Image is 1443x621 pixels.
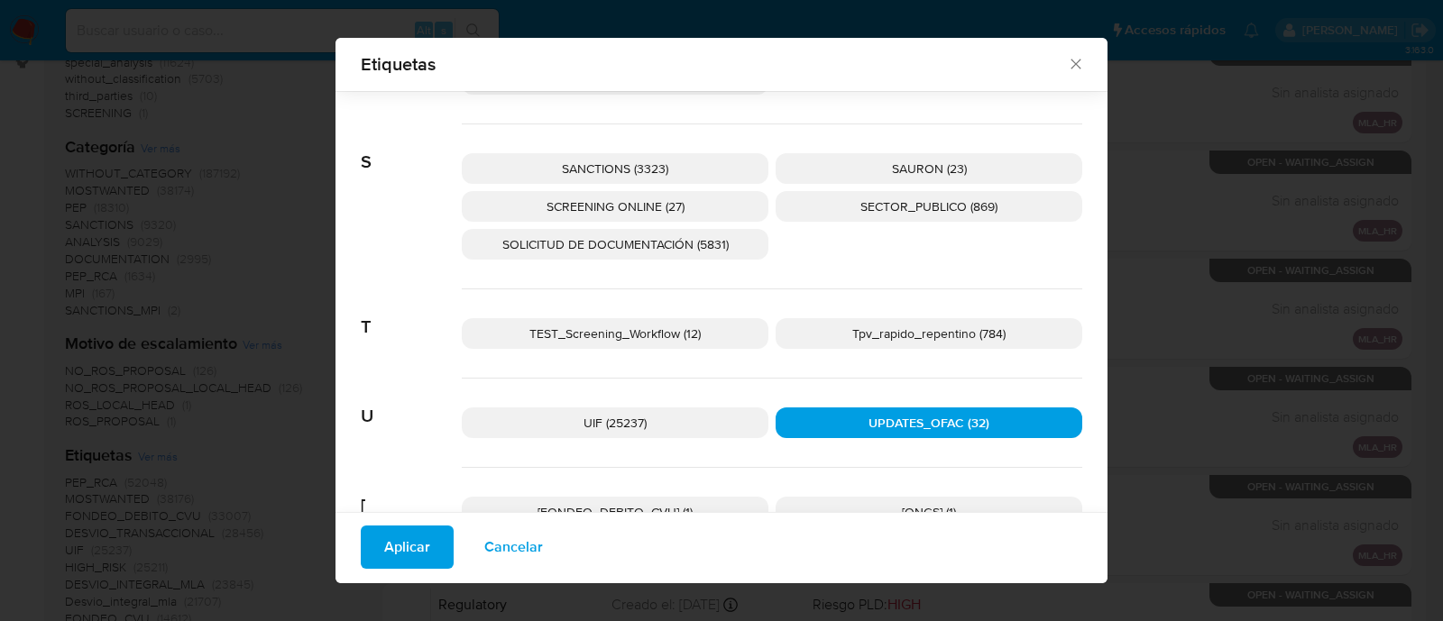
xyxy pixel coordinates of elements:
[462,497,768,527] div: [FONDEO_DEBITO_CVU] (1)
[776,191,1082,222] div: SECTOR_PUBLICO (869)
[1067,55,1083,71] button: Cerrar
[776,497,1082,527] div: [ONGS] (1)
[776,153,1082,184] div: SAURON (23)
[547,197,685,215] span: SCREENING ONLINE (27)
[361,379,462,427] span: U
[384,527,430,567] span: Aplicar
[361,525,454,569] button: Aplicar
[462,191,768,222] div: SCREENING ONLINE (27)
[852,324,1006,342] span: Tpv_rapido_repentino (784)
[462,407,768,438] div: UIF (25237)
[860,197,997,215] span: SECTOR_PUBLICO (869)
[869,414,989,432] span: UPDATES_OFAC (32)
[776,318,1082,349] div: Tpv_rapido_repentino (784)
[502,235,729,253] span: SOLICITUD DE DOCUMENTACIÓN (5831)
[902,503,956,521] span: [ONGS] (1)
[462,153,768,184] div: SANCTIONS (3323)
[361,55,1067,73] span: Etiquetas
[529,324,701,342] span: TEST_Screening_Workflow (12)
[776,407,1082,438] div: UPDATES_OFAC (32)
[584,414,647,432] span: UIF (25237)
[462,318,768,349] div: TEST_Screening_Workflow (12)
[361,289,462,338] span: T
[462,229,768,260] div: SOLICITUD DE DOCUMENTACIÓN (5831)
[538,503,693,521] span: [FONDEO_DEBITO_CVU] (1)
[562,160,668,178] span: SANCTIONS (3323)
[461,525,566,569] button: Cancelar
[892,160,967,178] span: SAURON (23)
[361,468,462,516] span: [
[484,527,543,567] span: Cancelar
[361,124,462,173] span: S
